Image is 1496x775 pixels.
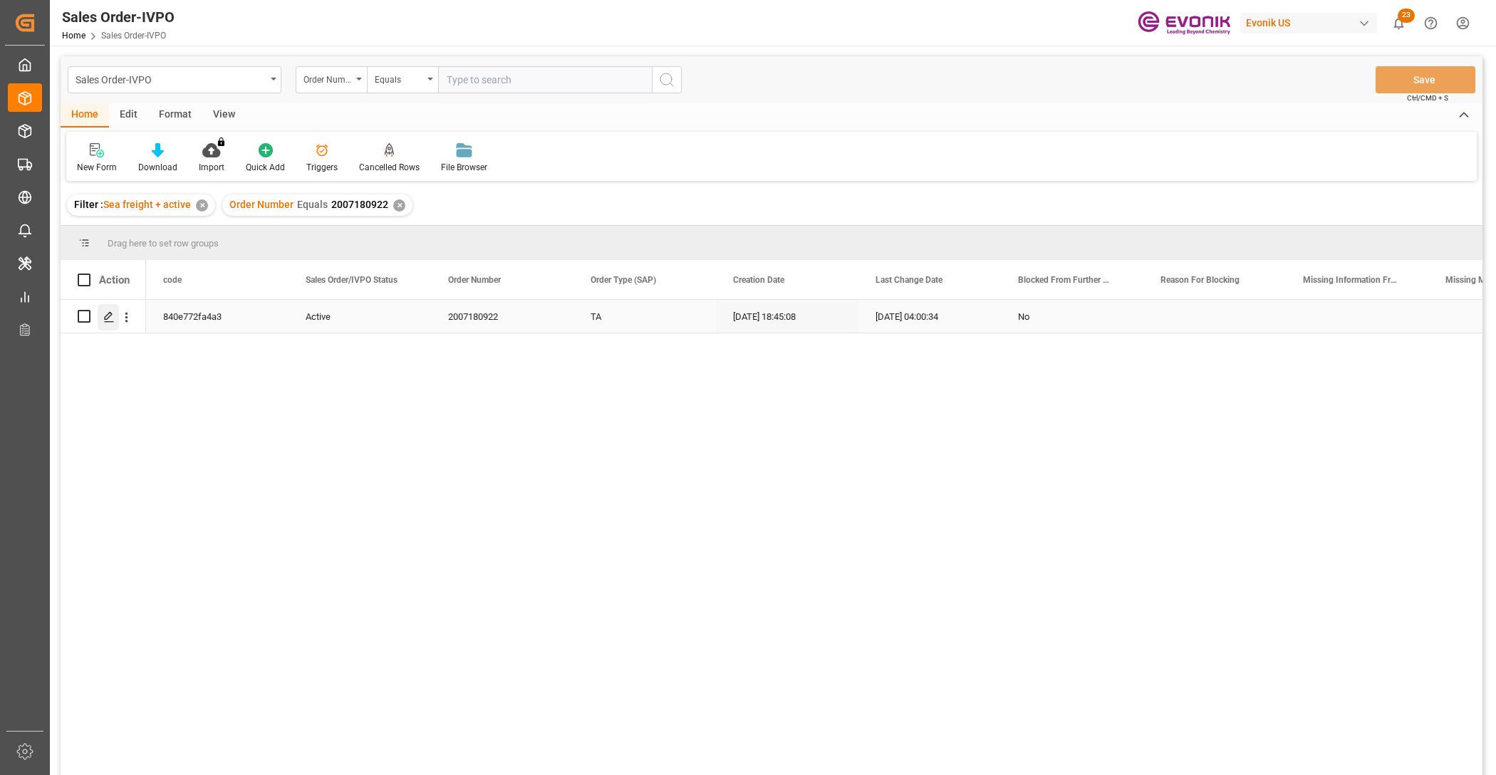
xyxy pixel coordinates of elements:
button: Help Center [1415,7,1447,39]
div: 840e772fa4a3 [146,300,289,333]
button: show 23 new notifications [1383,7,1415,39]
span: 2007180922 [331,199,388,210]
div: ✕ [393,199,405,212]
div: Home [61,103,109,128]
span: Missing Information From Header [1303,275,1398,285]
img: Evonik-brand-mark-Deep-Purple-RGB.jpeg_1700498283.jpeg [1138,11,1230,36]
div: Edit [109,103,148,128]
div: [DATE] 04:00:34 [858,300,1001,333]
button: open menu [68,66,281,93]
span: Drag here to set row groups [108,238,219,249]
div: File Browser [441,161,487,174]
span: Blocked From Further Processing [1018,275,1113,285]
div: Sales Order-IVPO [76,70,266,88]
span: code [163,275,182,285]
div: View [202,103,246,128]
span: 23 [1398,9,1415,23]
div: Press SPACE to select this row. [61,300,146,333]
span: Sales Order/IVPO Status [306,275,398,285]
div: Order Number [303,70,352,86]
div: Quick Add [246,161,285,174]
div: ✕ [196,199,208,212]
div: New Form [77,161,117,174]
span: Order Number [229,199,294,210]
button: search button [652,66,682,93]
button: open menu [367,66,438,93]
span: Sea freight + active [103,199,191,210]
a: Home [62,31,85,41]
div: Format [148,103,202,128]
span: Last Change Date [876,275,942,285]
span: Filter : [74,199,103,210]
div: Download [138,161,177,174]
button: Evonik US [1240,9,1383,36]
div: Triggers [306,161,338,174]
div: 2007180922 [431,300,573,333]
span: Creation Date [733,275,784,285]
span: Reason For Blocking [1160,275,1240,285]
input: Type to search [438,66,652,93]
div: Equals [375,70,423,86]
button: Save [1376,66,1475,93]
div: Evonik US [1240,13,1377,33]
div: No [1018,301,1126,333]
span: Order Type (SAP) [591,275,656,285]
button: open menu [296,66,367,93]
div: Action [99,274,130,286]
div: Active [306,301,414,333]
div: Sales Order-IVPO [62,6,175,28]
span: Order Number [448,275,501,285]
div: TA [573,300,716,333]
span: Ctrl/CMD + S [1407,93,1448,103]
span: Equals [297,199,328,210]
div: [DATE] 18:45:08 [716,300,858,333]
div: Cancelled Rows [359,161,420,174]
